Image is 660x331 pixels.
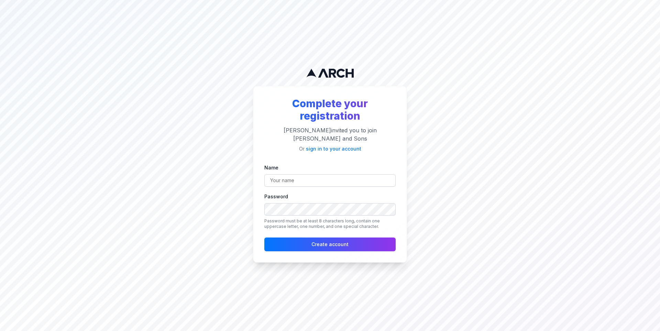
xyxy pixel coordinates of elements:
[264,97,396,122] h2: Complete your registration
[264,165,278,170] label: Name
[264,174,396,187] input: Your name
[306,146,361,152] a: sign in to your account
[264,218,396,229] p: Password must be at least 8 characters long, contain one uppercase letter, one number, and one sp...
[264,145,396,152] p: Or
[264,194,288,199] label: Password
[264,126,396,143] p: [PERSON_NAME] invited you to join [PERSON_NAME] and Sons
[264,238,396,251] button: Create account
